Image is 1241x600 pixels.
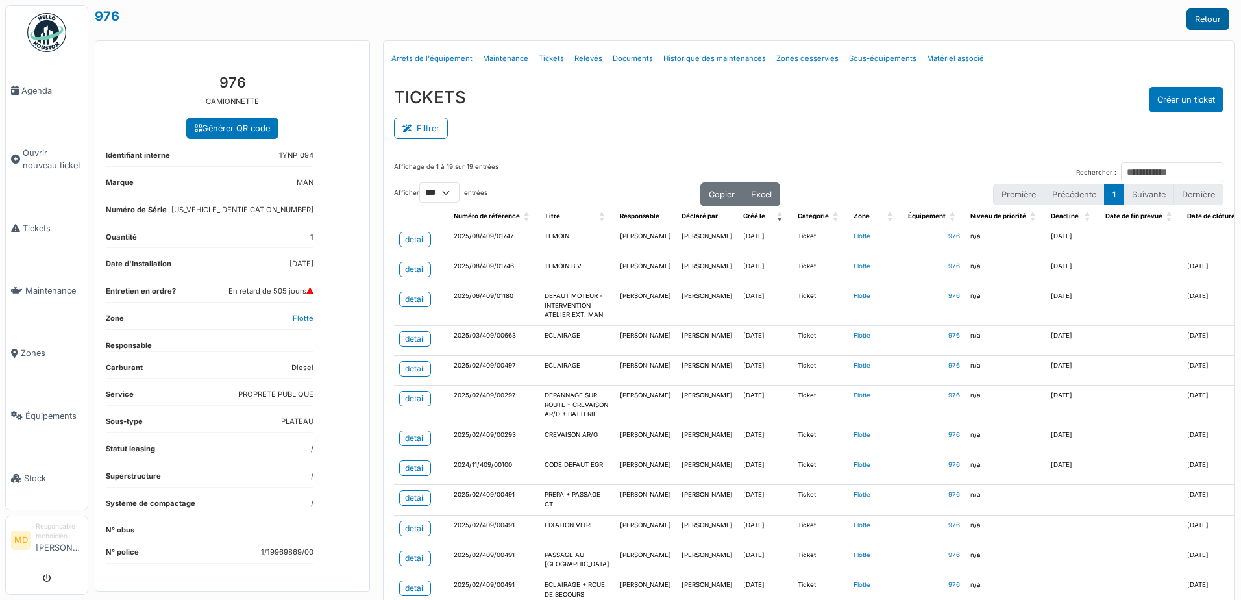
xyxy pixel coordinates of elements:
a: 976 [948,491,960,498]
a: 976 [95,8,119,24]
dt: Responsable [106,340,152,351]
td: 2025/08/409/01747 [448,227,539,256]
a: Générer QR code [186,118,278,139]
dd: 1 [310,232,313,243]
td: 2025/02/409/00491 [448,545,539,575]
dt: Statut leasing [106,444,155,460]
td: 2025/02/409/00491 [448,485,539,515]
dd: / [311,498,313,509]
div: detail [405,363,425,375]
td: ECLAIRAGE [539,356,615,386]
label: Rechercher : [1076,168,1116,178]
div: detail [405,582,425,594]
td: [DATE] [1046,286,1100,326]
div: detail [405,553,425,564]
td: Ticket [793,485,848,515]
dd: PROPRETE PUBLIQUE [238,389,313,400]
a: Flotte [854,232,870,240]
td: [DATE] [738,515,793,545]
span: Zone [854,212,870,219]
td: [PERSON_NAME] [676,286,738,326]
td: n/a [965,386,1046,425]
select: Afficherentrées [419,182,460,203]
span: Deadline [1051,212,1079,219]
a: Tickets [534,44,569,74]
a: detail [399,581,431,596]
td: Ticket [793,356,848,386]
div: detail [405,492,425,504]
div: Affichage de 1 à 19 sur 19 entrées [394,162,498,182]
td: [PERSON_NAME] [615,326,676,356]
td: 2025/02/409/00491 [448,515,539,545]
td: n/a [965,227,1046,256]
td: n/a [965,485,1046,515]
td: [PERSON_NAME] [615,485,676,515]
td: [DATE] [738,425,793,455]
a: MD Responsable technicien[PERSON_NAME] [11,521,82,562]
span: Deadline: Activate to sort [1085,206,1092,227]
td: 2024/11/409/00100 [448,455,539,485]
td: [DATE] [1046,227,1100,256]
li: MD [11,531,31,550]
td: Ticket [793,326,848,356]
dd: [US_VEHICLE_IDENTIFICATION_NUMBER] [171,205,313,216]
span: Niveau de priorité: Activate to sort [1030,206,1038,227]
td: CREVAISON AR/G [539,425,615,455]
dt: Superstructure [106,471,161,487]
button: Créer un ticket [1149,87,1223,112]
a: 976 [948,362,960,369]
td: [PERSON_NAME] [615,356,676,386]
td: [DATE] [1046,326,1100,356]
td: PASSAGE AU [GEOGRAPHIC_DATA] [539,545,615,575]
div: detail [405,264,425,275]
dd: / [311,471,313,482]
td: [DATE] [738,485,793,515]
td: [DATE] [1046,386,1100,425]
dd: 1YNP-094 [279,150,313,161]
td: [PERSON_NAME] [615,515,676,545]
dt: Service [106,389,134,405]
td: Ticket [793,545,848,575]
div: detail [405,393,425,405]
button: Excel [743,182,780,206]
span: Date de fin prévue [1105,212,1162,219]
a: Historique des maintenances [658,44,771,74]
a: 976 [948,392,960,399]
td: [PERSON_NAME] [676,386,738,425]
span: Équipement: Activate to sort [950,206,957,227]
td: [DATE] [738,227,793,256]
td: Ticket [793,256,848,286]
span: Catégorie: Activate to sort [833,206,841,227]
a: Zones [6,322,88,384]
a: Retour [1186,8,1229,30]
a: detail [399,361,431,377]
dt: Sous-type [106,416,143,432]
a: Flotte [854,332,870,339]
td: ECLAIRAGE [539,326,615,356]
td: TEMOIN [539,227,615,256]
a: detail [399,490,431,506]
div: detail [405,523,425,534]
td: [PERSON_NAME] [676,356,738,386]
td: PREPA + PASSAGE CT [539,485,615,515]
td: [DATE] [1046,256,1100,286]
span: Date de fin prévue: Activate to sort [1166,206,1174,227]
td: [PERSON_NAME] [676,425,738,455]
a: Agenda [6,59,88,121]
span: Équipement [908,212,946,219]
td: Ticket [793,455,848,485]
td: Ticket [793,227,848,256]
div: Responsable technicien [36,521,82,542]
a: Flotte [854,581,870,588]
td: [DATE] [1046,356,1100,386]
dt: Quantité [106,232,137,248]
td: [DATE] [738,286,793,326]
span: Titre [545,212,560,219]
nav: pagination [993,184,1223,205]
td: 2025/02/409/00293 [448,425,539,455]
td: n/a [965,256,1046,286]
td: DEFAUT MOTEUR - INTERVENTION ATELIER EXT. MAN [539,286,615,326]
td: [PERSON_NAME] [676,455,738,485]
div: detail [405,234,425,245]
a: Relevés [569,44,608,74]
